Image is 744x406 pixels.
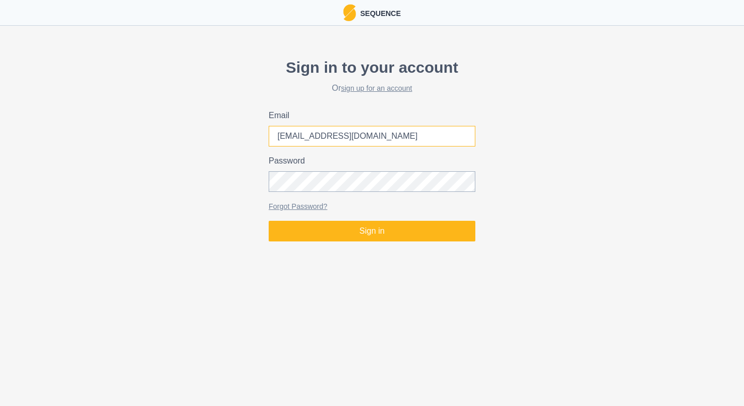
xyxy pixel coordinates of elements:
p: Sign in to your account [269,56,475,79]
a: LogoSequence [343,4,401,21]
p: Sequence [356,6,401,19]
a: Forgot Password? [269,202,328,210]
label: Email [269,109,469,122]
label: Password [269,155,469,167]
button: Sign in [269,221,475,241]
a: sign up for an account [341,84,412,92]
img: Logo [343,4,356,21]
h2: Or [269,83,475,93]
